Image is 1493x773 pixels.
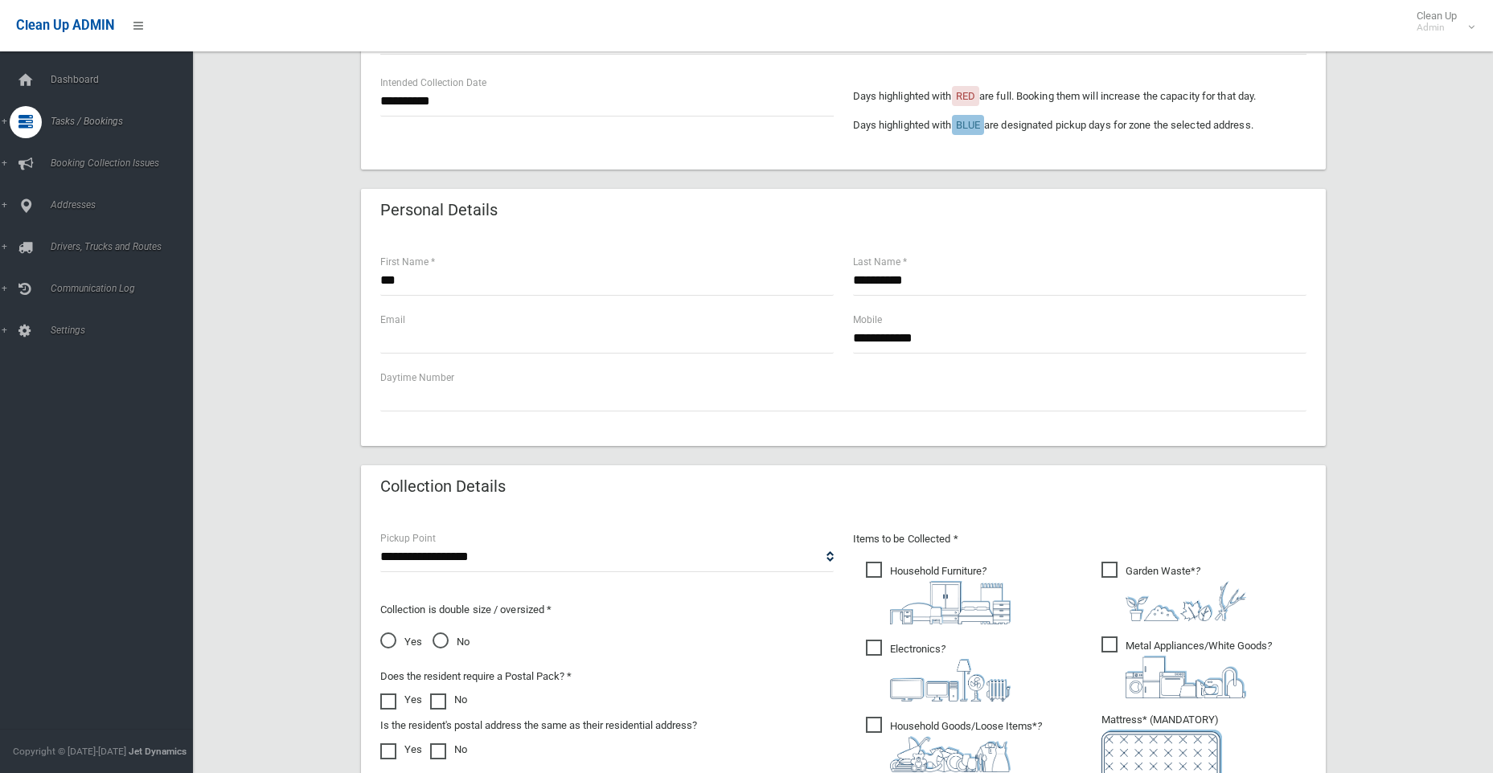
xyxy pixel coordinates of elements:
span: Yes [380,632,422,652]
span: Settings [46,325,205,336]
span: No [433,632,470,652]
header: Collection Details [361,471,525,502]
p: Days highlighted with are designated pickup days for zone the selected address. [853,116,1306,135]
p: Items to be Collected * [853,530,1306,549]
span: Electronics [866,640,1011,701]
span: Addresses [46,199,205,211]
img: b13cc3517677393f34c0a387616ef184.png [890,736,1011,772]
i: ? [1126,565,1246,621]
p: Days highlighted with are full. Booking them will increase the capacity for that day. [853,87,1306,106]
header: Personal Details [361,194,517,226]
span: Dashboard [46,74,205,85]
span: Tasks / Bookings [46,116,205,127]
label: Yes [380,740,422,759]
img: 4fd8a5c772b2c999c83690221e5242e0.png [1126,581,1246,621]
span: Household Furniture [866,562,1011,624]
img: aa9efdbe659d29b613fca23ba79d85cb.png [890,581,1011,624]
span: Communication Log [46,283,205,294]
span: Metal Appliances/White Goods [1101,636,1272,698]
span: Drivers, Trucks and Routes [46,241,205,252]
small: Admin [1417,22,1457,34]
label: No [430,740,467,759]
span: BLUE [956,119,980,131]
label: Yes [380,690,422,710]
label: No [430,690,467,710]
label: Is the resident's postal address the same as their residential address? [380,716,697,735]
img: 36c1b0289cb1767239cdd3de9e694f19.png [1126,656,1246,698]
span: Household Goods/Loose Items* [866,717,1042,772]
p: Collection is double size / oversized * [380,600,834,620]
span: Booking Collection Issues [46,157,205,169]
span: Clean Up [1409,10,1473,34]
span: RED [956,90,975,102]
i: ? [890,565,1011,624]
span: Garden Waste* [1101,562,1246,621]
img: 394712a680b73dbc3d2a6a3a7ffe5a07.png [890,659,1011,701]
span: Copyright © [DATE]-[DATE] [13,746,126,757]
i: ? [1126,640,1272,698]
span: Clean Up ADMIN [16,18,114,33]
i: ? [890,720,1042,772]
label: Does the resident require a Postal Pack? * [380,667,572,686]
i: ? [890,643,1011,701]
strong: Jet Dynamics [129,746,187,757]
